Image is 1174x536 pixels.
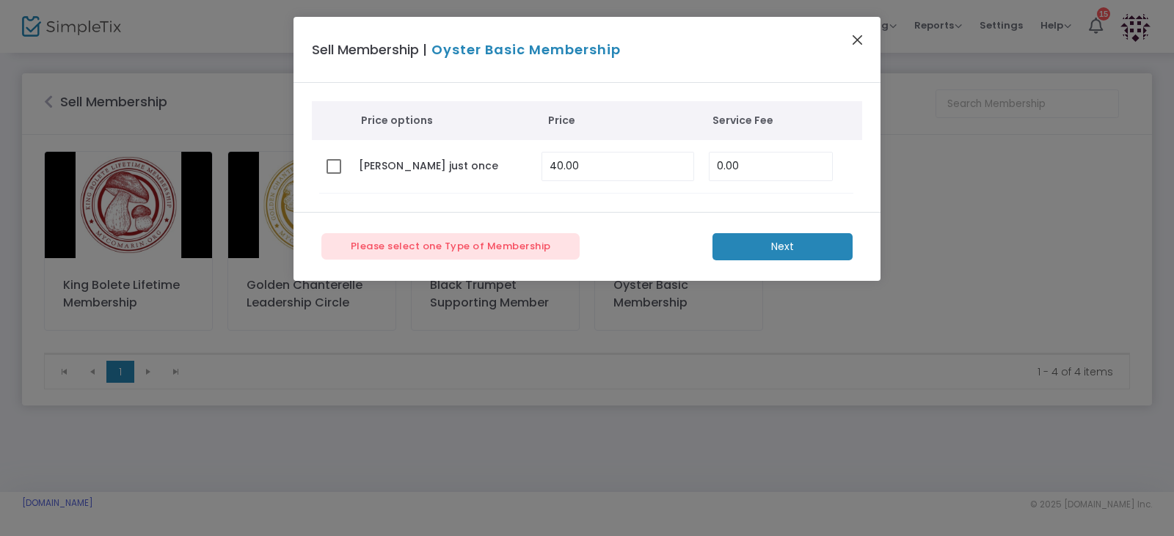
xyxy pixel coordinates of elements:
[427,40,695,59] span: Oyster Basic Membership
[710,153,831,180] input: Enter Service Fee
[361,113,533,128] span: Price options
[848,30,867,49] button: Close
[305,40,855,59] h4: Sell Membership |
[712,233,853,260] m-button: Next
[712,113,855,128] span: Service Fee
[321,233,580,260] span: Please select one Type of Membership
[359,158,498,174] label: [PERSON_NAME] just once
[548,113,697,128] span: Price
